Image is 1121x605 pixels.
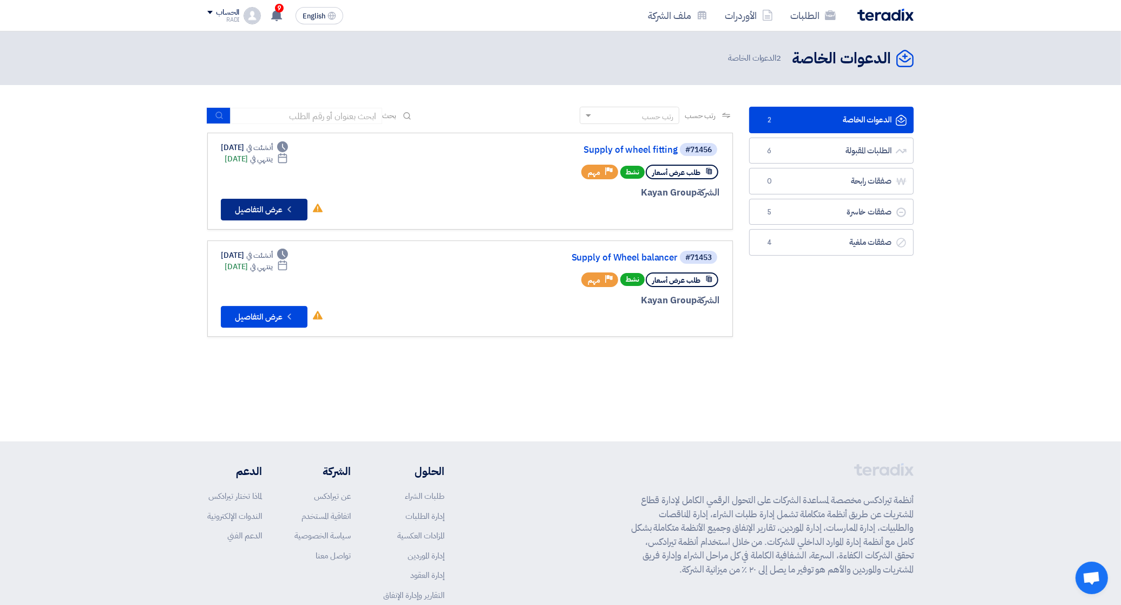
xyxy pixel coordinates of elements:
[749,199,914,225] a: صفقات خاسرة5
[250,153,272,165] span: ينتهي في
[221,142,288,153] div: [DATE]
[631,493,914,576] p: أنظمة تيرادكس مخصصة لمساعدة الشركات على التحول الرقمي الكامل لإدارة قطاع المشتريات عن طريق أنظمة ...
[410,569,444,581] a: إدارة العقود
[1076,562,1108,594] div: Open chat
[749,229,914,256] a: صفقات ملغية4
[216,8,239,17] div: الحساب
[461,253,678,263] a: Supply of Wheel balancer
[382,110,396,121] span: بحث
[857,9,914,21] img: Teradix logo
[294,463,351,479] li: الشركة
[225,261,288,272] div: [DATE]
[782,3,844,28] a: الطلبات
[383,463,444,479] li: الحلول
[459,294,719,308] div: Kayan Group
[225,153,288,165] div: [DATE]
[620,273,645,286] span: نشط
[588,167,600,178] span: مهم
[275,4,284,12] span: 9
[763,207,776,218] span: 5
[728,52,783,64] span: الدعوات الخاصة
[208,490,262,502] a: لماذا تختار تيرادكس
[763,146,776,157] span: 6
[685,110,716,121] span: رتب حسب
[792,48,891,69] h2: الدعوات الخاصة
[405,490,444,502] a: طلبات الشراء
[652,167,700,178] span: طلب عرض أسعار
[716,3,782,28] a: الأوردرات
[231,108,382,124] input: ابحث بعنوان أو رقم الطلب
[294,530,351,542] a: سياسة الخصوصية
[620,166,645,179] span: نشط
[246,250,272,261] span: أنشئت في
[246,142,272,153] span: أنشئت في
[642,111,673,122] div: رتب حسب
[697,294,720,307] span: الشركة
[652,275,700,285] span: طلب عرض أسعار
[408,550,444,562] a: إدارة الموردين
[301,510,351,522] a: اتفاقية المستخدم
[697,186,720,199] span: الشركة
[383,589,444,601] a: التقارير وإدارة الإنفاق
[221,306,307,328] button: عرض التفاصيل
[207,17,239,23] div: RADI
[316,550,351,562] a: تواصل معنا
[749,107,914,133] a: الدعوات الخاصة2
[459,186,719,200] div: Kayan Group
[314,490,351,502] a: عن تيرادكس
[763,115,776,126] span: 2
[405,510,444,522] a: إدارة الطلبات
[763,176,776,187] span: 0
[685,146,712,154] div: #71456
[221,250,288,261] div: [DATE]
[303,12,325,20] span: English
[588,275,600,285] span: مهم
[685,254,712,262] div: #71453
[763,237,776,248] span: 4
[227,530,262,542] a: الدعم الفني
[397,530,444,542] a: المزادات العكسية
[207,510,262,522] a: الندوات الإلكترونية
[296,7,343,24] button: English
[250,261,272,272] span: ينتهي في
[639,3,716,28] a: ملف الشركة
[749,138,914,164] a: الطلبات المقبولة6
[461,145,678,155] a: Supply of wheel fitting
[221,199,307,220] button: عرض التفاصيل
[776,52,781,64] span: 2
[244,7,261,24] img: profile_test.png
[749,168,914,194] a: صفقات رابحة0
[207,463,262,479] li: الدعم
